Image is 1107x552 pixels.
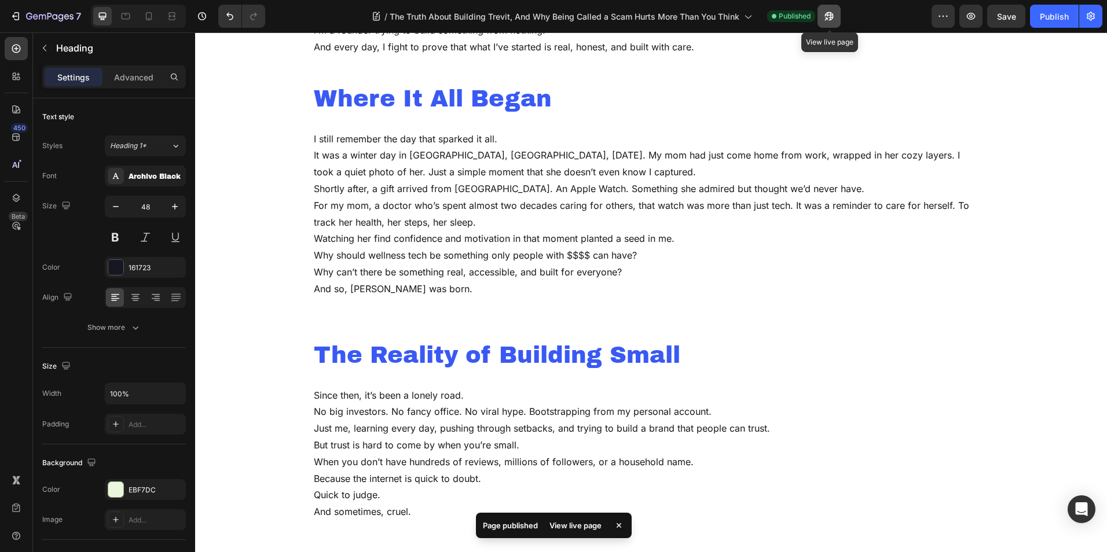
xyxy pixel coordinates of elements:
p: Advanced [114,71,153,83]
p: Page published [483,520,538,531]
div: Add... [129,419,183,430]
p: Heading [56,41,181,55]
div: Color [42,262,60,273]
span: / [384,10,387,23]
div: Show more [87,322,141,333]
span: Published [779,11,811,21]
button: 7 [5,5,86,28]
div: EBF7DC [129,485,183,495]
div: Background [42,455,98,471]
button: Publish [1030,5,1079,28]
div: Undo/Redo [218,5,265,28]
button: Save [987,5,1025,28]
div: View live page [542,517,609,533]
div: Text style [42,112,74,122]
button: Heading 1* [105,135,186,156]
h2: Called a Scam When You’re Just Getting Started [118,515,776,547]
div: Color [42,484,60,495]
div: Styles [42,141,63,151]
span: Heading 1* [110,141,146,151]
div: Beta [9,212,28,221]
div: 161723 [129,263,183,273]
div: Padding [42,419,69,429]
div: Add... [129,515,183,525]
div: Font [42,171,57,181]
input: Auto [105,383,185,404]
div: Open Intercom Messenger [1068,495,1095,523]
span: Save [997,12,1016,21]
div: Archivo Black [129,171,183,182]
div: Align [42,290,75,306]
div: Size [42,359,73,374]
div: Publish [1040,10,1069,23]
div: Width [42,388,61,399]
p: Settings [57,71,90,83]
iframe: To enrich screen reader interactions, please activate Accessibility in Grammarly extension settings [195,32,1107,552]
p: 7 [76,9,81,23]
div: Image [42,514,63,525]
div: Size [42,198,73,214]
button: Show more [42,317,186,338]
div: 450 [11,123,28,133]
span: The Truth About Building Trevit, And Why Being Called a Scam Hurts More Than You Think [390,10,739,23]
